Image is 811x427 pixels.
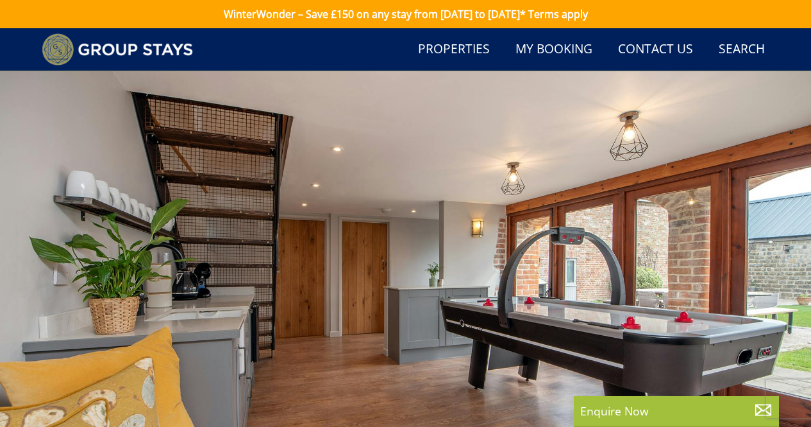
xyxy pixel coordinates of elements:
img: Group Stays [42,33,194,65]
a: Search [714,35,770,64]
a: Properties [413,35,495,64]
p: Enquire Now [580,403,773,419]
a: My Booking [510,35,598,64]
a: Contact Us [613,35,698,64]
